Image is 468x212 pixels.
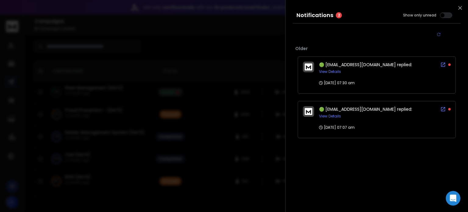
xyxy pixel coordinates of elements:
[295,45,458,52] p: Older
[319,62,412,68] span: 🟢 [EMAIL_ADDRESS][DOMAIN_NAME] replied:
[319,81,355,85] p: [DATE] 07:30 am
[305,108,312,115] img: logo
[336,12,342,18] span: 2
[296,11,333,20] h3: Notifications
[305,63,312,70] img: logo
[319,69,341,74] button: View Details
[319,106,412,112] span: 🟢 [EMAIL_ADDRESS][DOMAIN_NAME] replied:
[403,13,436,18] label: Show only unread
[319,125,355,130] p: [DATE] 07:07 am
[319,114,341,119] button: View Details
[446,191,460,206] div: Open Intercom Messenger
